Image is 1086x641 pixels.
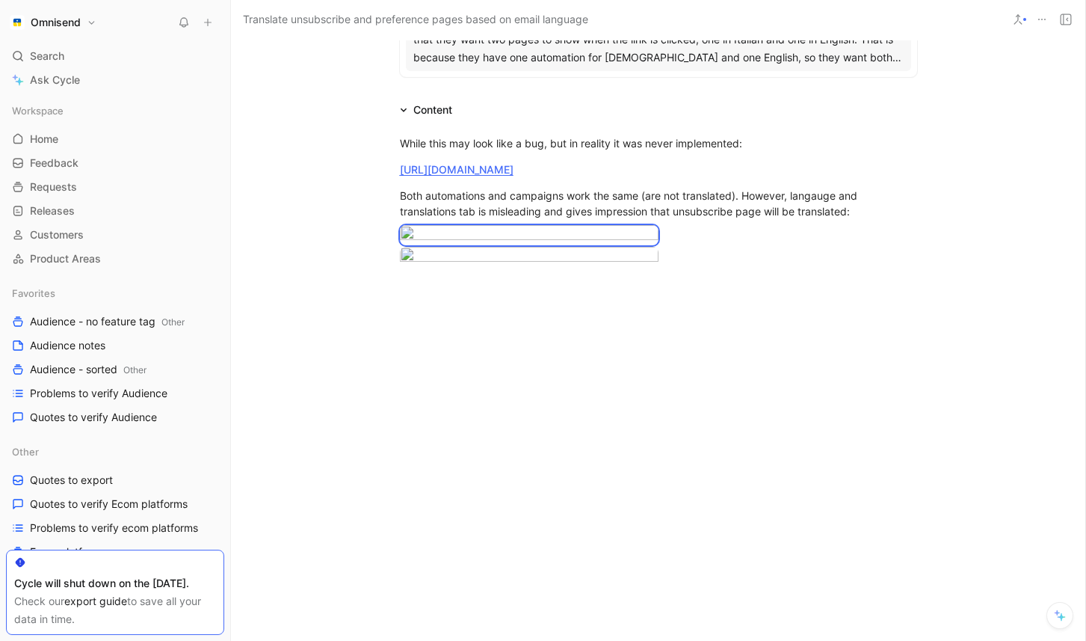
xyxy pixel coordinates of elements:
[161,316,185,328] span: Other
[6,541,224,563] a: Ecom platforms
[400,135,917,151] div: While this may look like a bug, but in reality it was never implemented:
[31,16,81,29] h1: Omnisend
[6,99,224,122] div: Workspace
[30,521,198,536] span: Problems to verify ecom platforms
[6,45,224,67] div: Search
[30,251,101,266] span: Product Areas
[12,444,39,459] span: Other
[400,163,513,176] a: [URL][DOMAIN_NAME]
[14,574,216,592] div: Cycle will shut down on the [DATE].
[6,200,224,222] a: Releases
[10,15,25,30] img: Omnisend
[12,103,64,118] span: Workspace
[6,469,224,491] a: Quotes to export
[30,203,75,218] span: Releases
[400,225,658,245] img: image.png
[6,310,224,333] a: Audience - no feature tagOther
[413,101,452,119] div: Content
[6,517,224,539] a: Problems to verify ecom platforms
[6,441,224,463] div: Other
[6,69,224,91] a: Ask Cycle
[394,101,458,119] div: Content
[123,364,146,375] span: Other
[30,410,157,425] span: Quotes to verify Audience
[30,47,64,65] span: Search
[30,156,78,171] span: Feedback
[30,180,77,194] span: Requests
[30,497,188,512] span: Quotes to verify Ecom platforms
[30,545,106,559] span: Ecom platforms
[6,224,224,246] a: Customers
[6,128,224,150] a: Home
[6,152,224,174] a: Feedback
[6,493,224,515] a: Quotes to verify Ecom platforms
[12,286,55,301] span: Favorites
[6,282,224,304] div: Favorites
[64,595,127,607] a: export guide
[6,248,224,270] a: Product Areas
[30,227,84,242] span: Customers
[30,71,80,89] span: Ask Cycle
[30,362,146,378] span: Audience - sorted
[30,132,58,147] span: Home
[6,382,224,405] a: Problems to verify Audience
[30,314,185,330] span: Audience - no feature tag
[6,334,224,357] a: Audience notes
[400,188,917,219] div: Both automations and campaigns work the same (are not translated). However, langauge and translat...
[6,358,224,381] a: Audience - sortedOther
[14,592,216,628] div: Check our to save all your data in time.
[30,473,113,488] span: Quotes to export
[30,338,105,353] span: Audience notes
[400,247,658,267] img: image.png
[6,406,224,429] a: Quotes to verify Audience
[6,176,224,198] a: Requests
[243,10,588,28] span: Translate unsubscribe and preference pages based on email language
[6,12,100,33] button: OmnisendOmnisend
[30,386,167,401] span: Problems to verify Audience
